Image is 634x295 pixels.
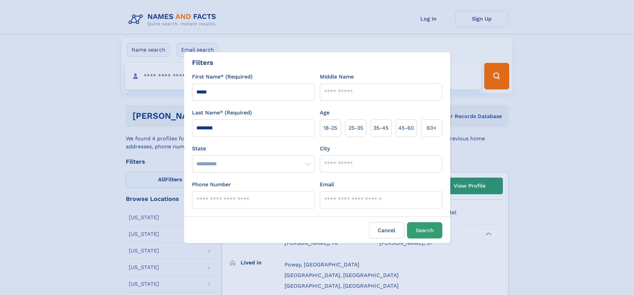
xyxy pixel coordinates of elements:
[398,124,414,132] span: 45‑60
[373,124,388,132] span: 35‑45
[348,124,363,132] span: 25‑35
[407,222,442,238] button: Search
[192,145,315,153] label: State
[192,58,213,68] div: Filters
[320,73,354,81] label: Middle Name
[192,109,252,117] label: Last Name* (Required)
[320,109,329,117] label: Age
[320,145,330,153] label: City
[323,124,337,132] span: 18‑25
[192,73,253,81] label: First Name* (Required)
[369,222,404,238] label: Cancel
[320,181,334,189] label: Email
[427,124,437,132] span: 60+
[192,181,231,189] label: Phone Number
